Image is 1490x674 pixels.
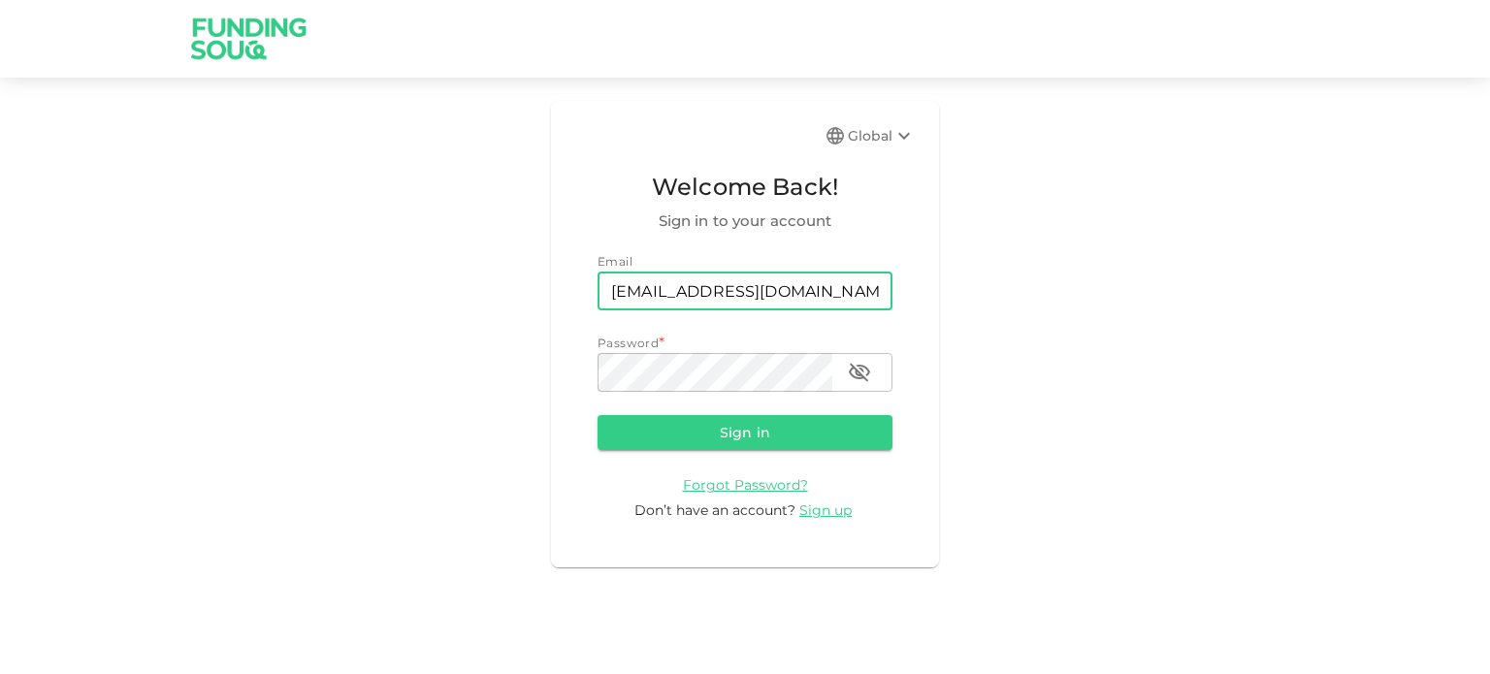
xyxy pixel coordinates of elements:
button: Sign in [598,415,892,450]
span: Forgot Password? [683,476,808,494]
span: Password [598,336,659,350]
a: Forgot Password? [683,475,808,494]
span: Welcome Back! [598,169,892,206]
input: email [598,272,892,310]
span: Don’t have an account? [634,501,795,519]
input: password [598,353,832,392]
div: Global [848,124,916,147]
span: Sign in to your account [598,209,892,233]
span: Email [598,254,632,269]
span: Sign up [799,501,852,519]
